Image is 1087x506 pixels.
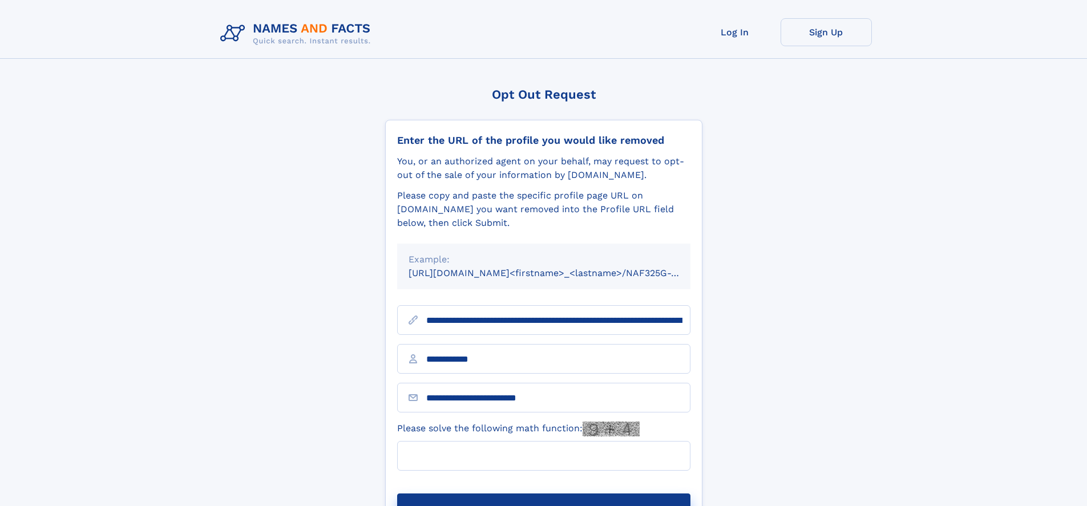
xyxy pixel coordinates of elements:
[397,155,690,182] div: You, or an authorized agent on your behalf, may request to opt-out of the sale of your informatio...
[409,253,679,266] div: Example:
[397,422,640,436] label: Please solve the following math function:
[397,189,690,230] div: Please copy and paste the specific profile page URL on [DOMAIN_NAME] you want removed into the Pr...
[216,18,380,49] img: Logo Names and Facts
[689,18,781,46] a: Log In
[397,134,690,147] div: Enter the URL of the profile you would like removed
[781,18,872,46] a: Sign Up
[409,268,712,278] small: [URL][DOMAIN_NAME]<firstname>_<lastname>/NAF325G-xxxxxxxx
[385,87,702,102] div: Opt Out Request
